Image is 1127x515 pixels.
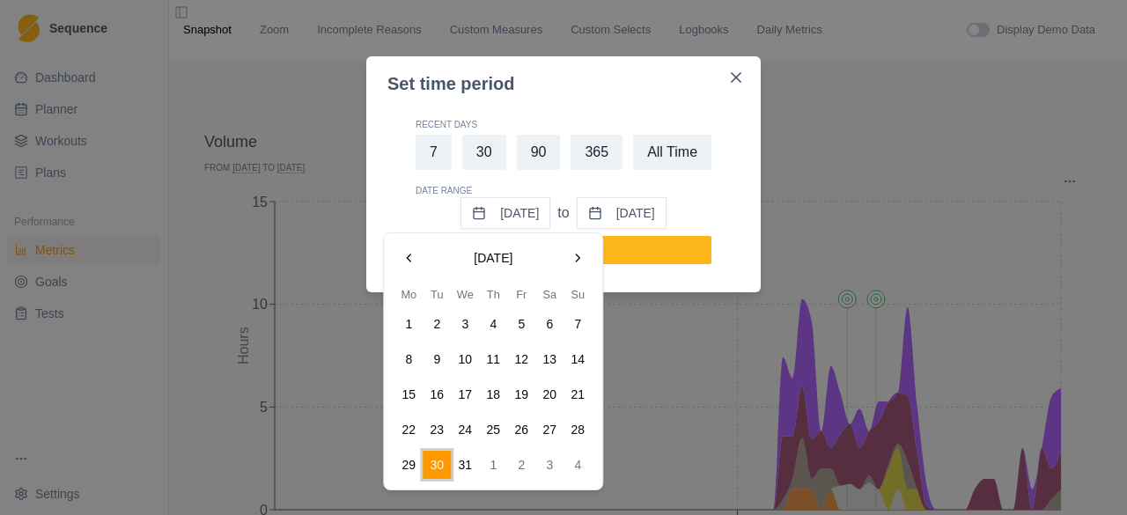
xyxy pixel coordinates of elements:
[479,286,507,303] th: Thursday
[423,380,451,408] button: Tuesday, January 16th, 2024
[535,380,563,408] button: Saturday, January 20th, 2024
[507,451,535,479] button: Friday, February 2nd, 2024
[577,197,667,229] button: [DATE]
[423,310,451,338] button: Tuesday, January 2nd, 2024
[535,416,563,444] button: Saturday, January 27th, 2024
[535,345,563,373] button: Saturday, January 13th, 2024
[563,244,592,272] button: Go to the Next Month
[394,310,423,338] button: Monday, January 1st, 2024
[633,135,711,170] button: All Time
[571,135,622,170] button: 365
[507,286,535,303] th: Friday
[394,380,423,408] button: Monday, January 15th, 2024
[451,345,479,373] button: Wednesday, January 10th, 2024
[451,380,479,408] button: Wednesday, January 17th, 2024
[563,451,592,479] button: Sunday, February 4th, 2024
[479,451,507,479] button: Thursday, February 1st, 2024
[394,286,592,479] table: January 2024
[563,345,592,373] button: Sunday, January 14th, 2024
[460,197,550,229] button: [DATE]
[507,380,535,408] button: Friday, January 19th, 2024
[366,56,718,97] header: Set time period
[423,416,451,444] button: Tuesday, January 23rd, 2024
[507,416,535,444] button: Friday, January 26th, 2024
[563,310,592,338] button: Sunday, January 7th, 2024
[535,451,563,479] button: Saturday, February 3rd, 2024
[535,286,563,303] th: Saturday
[479,416,507,444] button: Thursday, January 25th, 2024
[451,451,479,479] button: Wednesday, January 31st, 2024
[563,286,592,303] th: Sunday
[451,416,479,444] button: Wednesday, January 24th, 2024
[423,286,451,303] th: Tuesday
[479,310,507,338] button: Thursday, January 4th, 2024
[507,310,535,338] button: Friday, January 5th, 2024
[507,345,535,373] button: Friday, January 12th, 2024
[423,451,451,479] button: Tuesday, January 30th, 2024, selected
[462,135,506,170] button: 30
[394,244,423,272] button: Go to the Previous Month
[479,380,507,408] button: Thursday, January 18th, 2024
[479,345,507,373] button: Thursday, January 11th, 2024
[517,135,561,170] button: 90
[535,310,563,338] button: Saturday, January 6th, 2024
[563,416,592,444] button: Sunday, January 28th, 2024
[423,345,451,373] button: Tuesday, January 9th, 2024
[394,286,423,303] th: Monday
[722,63,750,92] button: Close
[416,184,711,197] p: Date Range
[557,202,569,224] p: to
[416,135,452,170] button: 7
[416,118,711,131] p: Recent Days
[451,286,479,303] th: Wednesday
[451,310,479,338] button: Wednesday, January 3rd, 2024
[394,416,423,444] button: Monday, January 22nd, 2024
[563,380,592,408] button: Sunday, January 21st, 2024
[394,451,423,479] button: Monday, January 29th, 2024
[394,345,423,373] button: Monday, January 8th, 2024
